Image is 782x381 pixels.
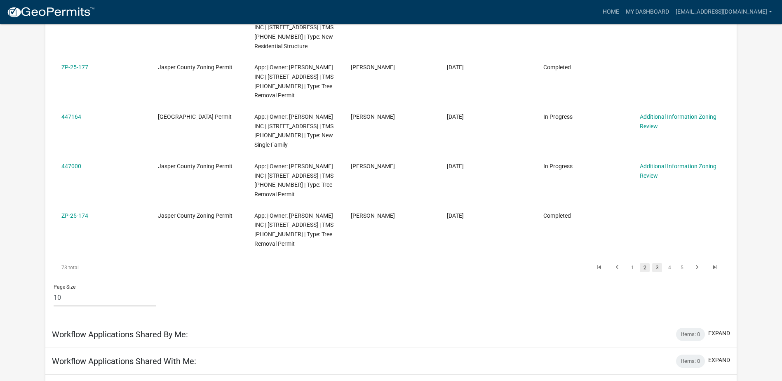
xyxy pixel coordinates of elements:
a: 2 [640,263,650,272]
a: 3 [652,263,662,272]
span: Lisa Johnston [351,212,395,219]
span: App: | Owner: D R HORTON INC | 126 CHICORA LN | TMS 091-01-00-047 | Type: Tree Removal Permit [254,64,333,99]
a: go to previous page [609,263,625,272]
a: Additional Information Zoning Review [640,113,716,129]
a: 447164 [61,113,81,120]
span: Lisa Johnston [351,163,395,169]
a: 4 [665,263,674,272]
span: 07/09/2025 [447,212,464,219]
span: Jasper County Zoning Permit [158,163,232,169]
span: Jasper County Zoning Permit [158,212,232,219]
span: 07/10/2025 [447,64,464,71]
span: In Progress [543,113,573,120]
span: App: | Owner: D R HORTON INC | 171 CASTLE HILL Dr | TMS 091-02-00-142 | Type: Tree Removal Permit [254,163,333,198]
button: expand [708,329,730,338]
span: Completed [543,64,571,71]
a: [EMAIL_ADDRESS][DOMAIN_NAME] [672,4,775,20]
li: page 5 [676,261,688,275]
div: Items: 0 [676,328,705,341]
a: go to first page [591,263,607,272]
li: page 2 [639,261,651,275]
span: 07/09/2025 [447,113,464,120]
h5: Workflow Applications Shared By Me: [52,329,188,339]
a: go to next page [689,263,705,272]
li: page 4 [663,261,676,275]
a: ZP-25-174 [61,212,88,219]
a: 447000 [61,163,81,169]
a: ZP-25-177 [61,64,88,71]
a: go to last page [707,263,723,272]
span: 07/09/2025 [447,163,464,169]
div: Items: 0 [676,355,705,368]
a: 5 [677,263,687,272]
h5: Workflow Applications Shared With Me: [52,356,196,366]
li: page 3 [651,261,663,275]
span: Completed [543,212,571,219]
span: Jasper County Zoning Permit [158,64,232,71]
span: App: | Owner: D R HORTON INC | 162 CHICORA LN | TMS 091-01-00-048 | Type: Tree Removal Permit [254,212,333,247]
a: Home [599,4,622,20]
span: Jasper County Building Permit [158,113,232,120]
span: App: | Owner: D R HORTON INC | 745 CASTLE HILL Dr | TMS 091-02-00-140 | Type: New Single Family [254,113,333,148]
div: 73 total [54,257,187,278]
span: Lisa Johnston [351,64,395,71]
a: Additional Information Zoning Review [640,163,716,179]
a: 1 [627,263,637,272]
span: In Progress [543,163,573,169]
button: expand [708,356,730,365]
li: page 1 [626,261,639,275]
a: My Dashboard [622,4,672,20]
span: Lisa Johnston [351,113,395,120]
